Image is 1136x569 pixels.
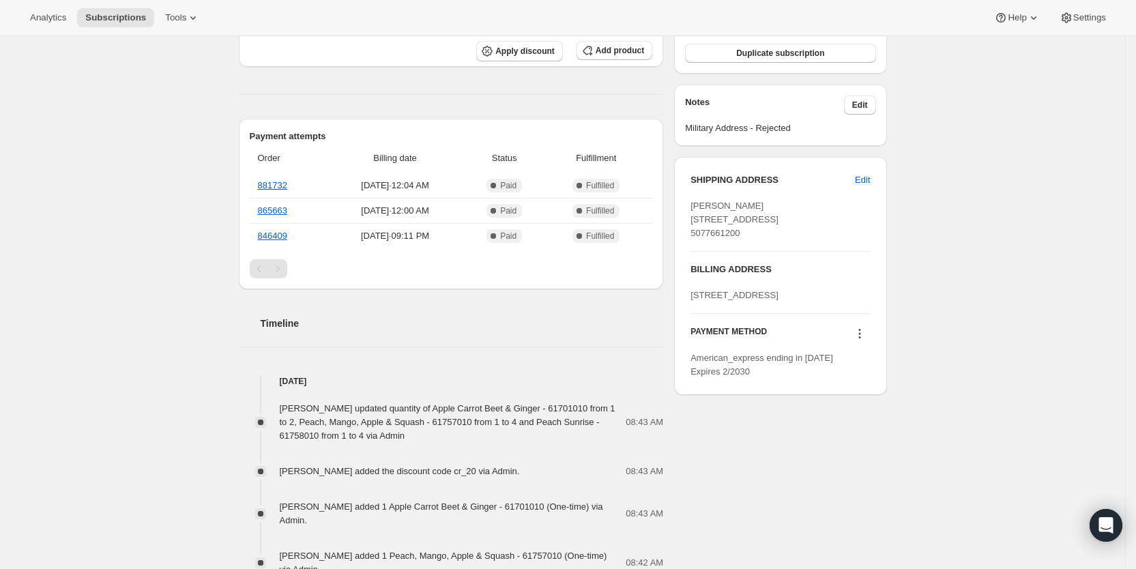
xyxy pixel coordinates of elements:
span: [DATE] · 12:04 AM [330,179,461,192]
span: Add product [596,45,644,56]
h2: Payment attempts [250,130,653,143]
span: Settings [1073,12,1106,23]
span: Status [469,151,540,165]
button: Edit [844,96,876,115]
a: 846409 [258,231,287,241]
span: Paid [500,231,516,242]
a: 881732 [258,180,287,190]
span: Paid [500,180,516,191]
span: Fulfilled [586,180,614,191]
span: Fulfillment [548,151,644,165]
h3: SHIPPING ADDRESS [690,173,855,187]
span: [PERSON_NAME] updated quantity of Apple Carrot Beet & Ginger - 61701010 from 1 to 2, Peach, Mango... [280,403,615,441]
span: Edit [852,100,868,111]
span: Fulfilled [586,231,614,242]
h2: Timeline [261,317,664,330]
button: Apply discount [476,41,563,61]
button: Add product [577,41,652,60]
button: Settings [1051,8,1114,27]
h3: BILLING ADDRESS [690,263,870,276]
button: Duplicate subscription [685,44,875,63]
span: [DATE] · 09:11 PM [330,229,461,243]
span: [PERSON_NAME] added 1 Apple Carrot Beet & Ginger - 61701010 (One-time) via Admin. [280,501,603,525]
span: Edit [855,173,870,187]
button: Tools [157,8,208,27]
a: 865663 [258,205,287,216]
span: Billing date [330,151,461,165]
span: Apply discount [495,46,555,57]
span: 08:43 AM [626,465,663,478]
button: Subscriptions [77,8,154,27]
span: [PERSON_NAME] [STREET_ADDRESS] 5077661200 [690,201,778,238]
span: Help [1008,12,1026,23]
div: Open Intercom Messenger [1090,509,1122,542]
span: Analytics [30,12,66,23]
span: 08:43 AM [626,415,663,429]
span: Fulfilled [586,205,614,216]
th: Order [250,143,326,173]
span: Subscriptions [85,12,146,23]
span: Military Address - Rejected [685,121,875,135]
span: Paid [500,205,516,216]
span: Duplicate subscription [736,48,824,59]
span: 08:43 AM [626,507,663,521]
h3: Notes [685,96,844,115]
h4: [DATE] [239,375,664,388]
span: [STREET_ADDRESS] [690,290,778,300]
h3: PAYMENT METHOD [690,326,767,345]
span: American_express ending in [DATE] Expires 2/2030 [690,353,833,377]
button: Edit [847,169,878,191]
nav: Pagination [250,259,653,278]
span: [PERSON_NAME] added the discount code cr_20 via Admin. [280,466,520,476]
span: [DATE] · 12:00 AM [330,204,461,218]
button: Analytics [22,8,74,27]
button: Help [986,8,1048,27]
span: Tools [165,12,186,23]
